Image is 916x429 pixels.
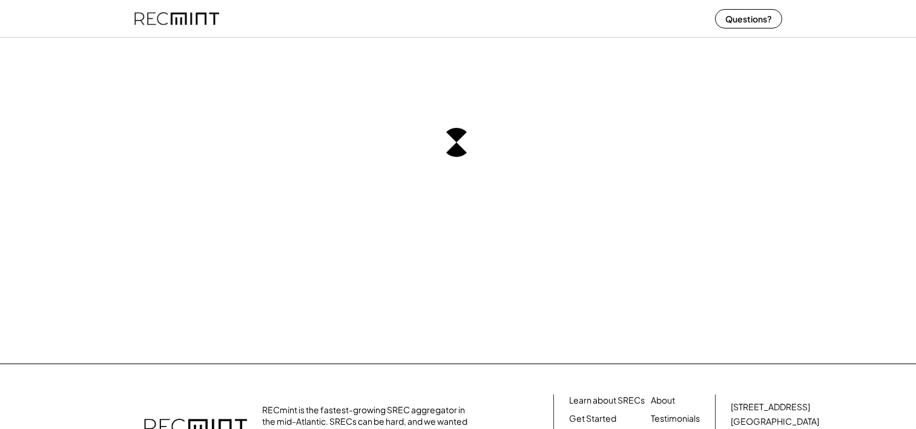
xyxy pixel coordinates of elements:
[731,401,810,413] div: [STREET_ADDRESS]
[134,2,219,35] img: recmint-logotype%403x%20%281%29.jpeg
[651,413,700,425] a: Testimonials
[569,394,645,407] a: Learn about SRECs
[569,413,616,425] a: Get Started
[651,394,675,407] a: About
[715,9,782,28] button: Questions?
[731,416,819,428] div: [GEOGRAPHIC_DATA]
